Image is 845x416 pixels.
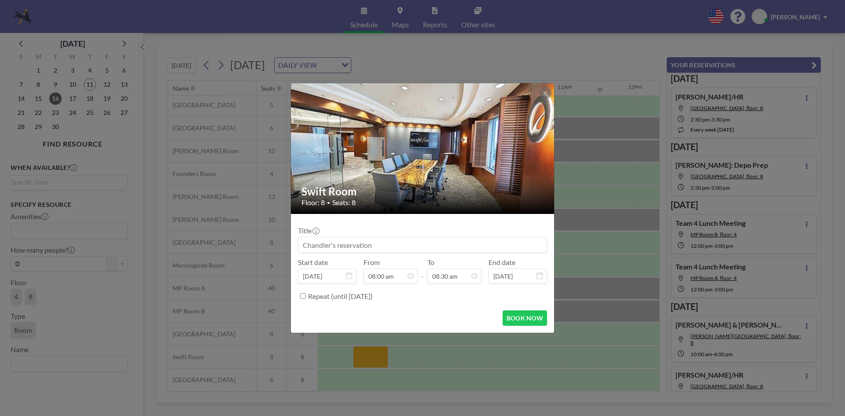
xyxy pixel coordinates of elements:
[301,185,544,198] h2: Swift Room
[427,258,434,267] label: To
[298,258,328,267] label: Start date
[327,199,330,206] span: •
[364,258,380,267] label: From
[298,237,547,252] input: Chandler's reservation
[291,49,555,248] img: 537.jpg
[421,261,424,280] span: -
[489,258,515,267] label: End date
[503,310,547,326] button: BOOK NOW
[301,198,325,207] span: Floor: 8
[308,292,373,301] label: Repeat (until [DATE])
[332,198,356,207] span: Seats: 8
[298,226,319,235] label: Title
